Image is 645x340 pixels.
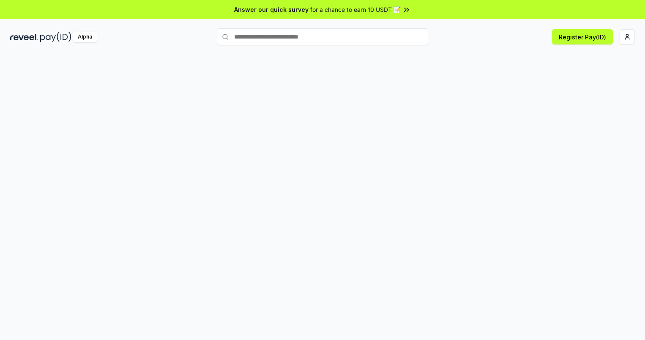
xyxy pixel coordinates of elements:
[10,32,38,42] img: reveel_dark
[40,32,71,42] img: pay_id
[310,5,401,14] span: for a chance to earn 10 USDT 📝
[552,29,613,44] button: Register Pay(ID)
[73,32,97,42] div: Alpha
[234,5,309,14] span: Answer our quick survey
